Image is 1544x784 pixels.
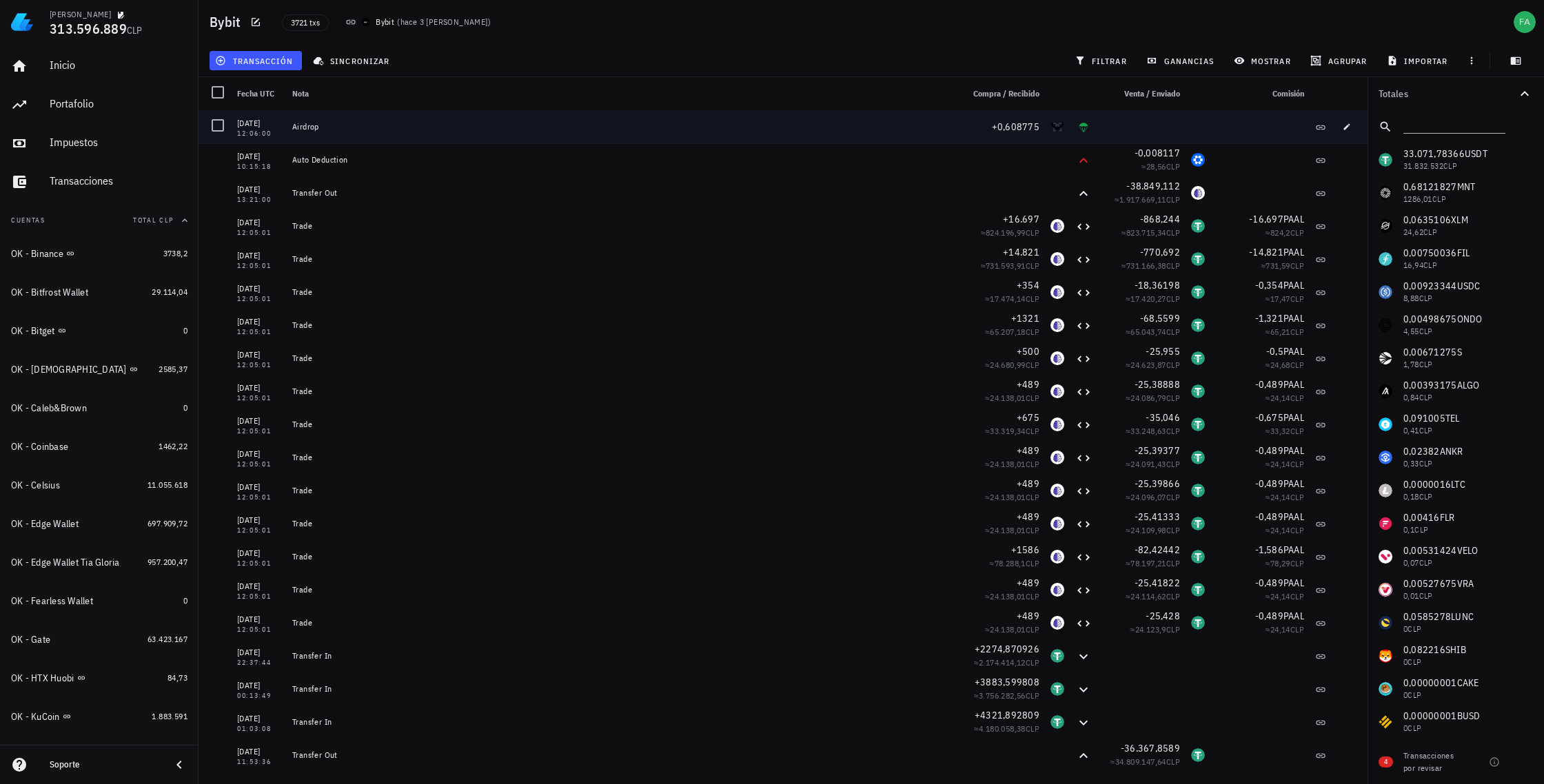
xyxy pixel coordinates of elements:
span: +2274,870926 [975,643,1039,655]
span: ≈ [985,327,1039,337]
span: +489 [1017,510,1039,523]
span: 24.109,98 [1130,525,1166,535]
div: NOM-icon [1050,120,1064,134]
div: USDT-icon [1191,219,1205,233]
a: OK - Caleb&Brown 0 [6,391,193,424]
span: 731.593,91 [986,260,1026,271]
span: 823.715,34 [1126,227,1166,238]
div: Compra / Recibido [957,77,1045,110]
a: OK - [DEMOGRAPHIC_DATA] 2585,37 [6,353,193,386]
button: transacción [210,51,302,70]
div: OK - Bitfrost Wallet [11,287,88,298]
span: ≈ [985,393,1039,403]
span: -38.849,112 [1126,180,1180,192]
span: 78.197,21 [1130,558,1166,568]
span: ≈ [1126,426,1180,436]
div: PAAL-icon [1050,351,1064,365]
a: Inicio [6,50,193,83]
span: 3738,2 [163,248,187,258]
span: ≈ [1121,227,1180,238]
span: CLP [1166,327,1180,337]
div: Airdrop [292,121,951,132]
span: -0,489 [1255,444,1284,457]
span: 33.319,34 [990,426,1026,436]
span: ganancias [1149,55,1214,66]
h1: Bybit [210,11,246,33]
span: ≈ [1126,459,1180,469]
span: +489 [1017,577,1039,589]
span: CLP [1166,393,1180,403]
span: -1,321 [1255,312,1284,324]
span: -0,675 [1255,411,1284,424]
div: 12:05:01 [237,262,281,269]
span: CLP [1290,260,1304,271]
div: PAAL-icon [1050,484,1064,497]
span: Fecha UTC [237,88,274,99]
span: +0,608775 [992,121,1039,133]
a: OK - HTX Huobi 84,73 [6,661,193,694]
div: Trade [292,452,951,463]
span: -0,354 [1255,279,1284,291]
div: Totales [1379,89,1516,99]
span: CLP [1290,227,1304,238]
span: ≈ [1126,393,1180,403]
span: -35,046 [1146,411,1180,424]
div: OK - Bitget [11,325,55,337]
span: +675 [1017,411,1039,424]
div: 12:06:00 [237,130,281,137]
div: 12:05:01 [237,395,281,402]
span: 65,21 [1270,327,1290,337]
span: PAAL [1283,378,1304,391]
span: 3721 txs [291,15,320,30]
span: CLP [1290,293,1304,304]
span: ≈ [1126,360,1180,370]
span: CLP [1290,492,1304,502]
div: [DATE] [237,315,281,329]
span: PAAL [1283,312,1304,324]
div: PAAL-icon [1050,417,1064,431]
span: -16,697 [1249,213,1283,225]
span: -0,489 [1255,577,1284,589]
div: Impuestos [50,136,187,149]
a: Portafolio [6,88,193,121]
div: OK - [DEMOGRAPHIC_DATA] [11,364,127,375]
span: 34.809.147,64 [1115,756,1166,767]
span: -25,955 [1146,345,1180,358]
div: Venta / Enviado [1097,77,1186,110]
span: ≈ [1266,393,1304,403]
span: CLP [1166,459,1180,469]
a: OK - Celsius 11.055.618 [6,468,193,502]
span: importar [1390,55,1448,66]
div: OK - Fearless Wallet [11,595,93,607]
span: 2585,37 [159,364,187,374]
span: ≈ [1126,327,1180,337]
div: Transfer Out [292,187,951,198]
button: ganancias [1141,51,1223,70]
span: -18,36198 [1135,279,1180,291]
span: PAAL [1283,411,1304,424]
span: +489 [1017,378,1039,391]
span: CLP [1290,459,1304,469]
span: 957.200,47 [148,557,187,567]
span: 24,14 [1270,525,1290,535]
span: CLP [1166,227,1180,238]
span: PAAL [1283,477,1304,490]
div: OK - Caleb&Brown [11,402,87,414]
div: PAAL-icon [1050,252,1064,266]
div: [PERSON_NAME] [50,9,111,20]
span: sincronizar [316,55,389,66]
span: -0,489 [1255,610,1284,622]
div: USDT-icon [1191,285,1205,299]
span: CLP [1026,393,1039,403]
span: hace 3 [PERSON_NAME] [400,17,488,27]
span: 697.909,72 [148,518,187,528]
span: CLP [1166,492,1180,502]
a: OK - Binance 3738,2 [6,237,193,270]
span: 17.474,14 [990,293,1026,304]
span: ≈ [1266,360,1304,370]
span: 24,14 [1270,393,1290,403]
span: 0 [183,402,187,413]
div: 12:05:01 [237,428,281,435]
span: ≈ [1266,459,1304,469]
div: USDT-icon [1191,451,1205,464]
